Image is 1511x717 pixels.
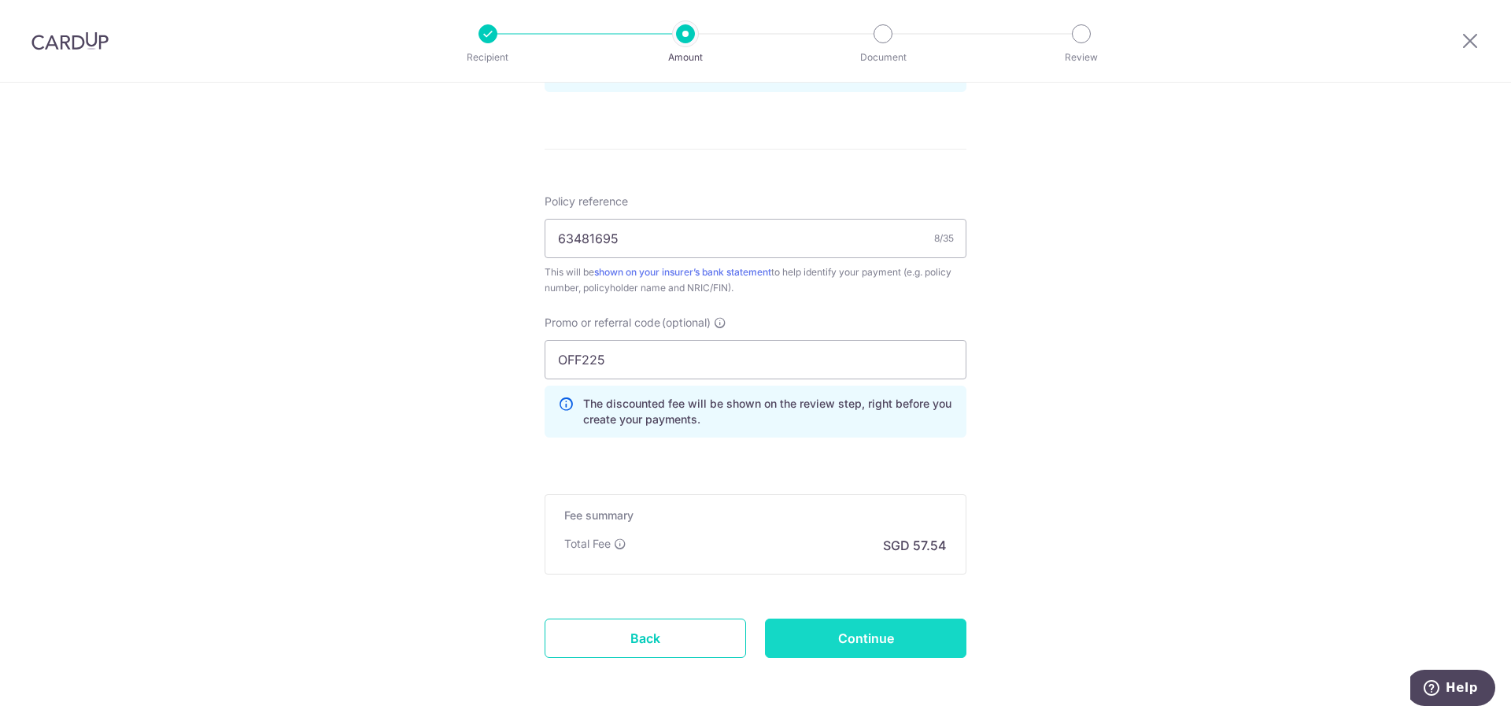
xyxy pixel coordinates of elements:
[583,396,953,427] p: The discounted fee will be shown on the review step, right before you create your payments.
[765,619,966,658] input: Continue
[627,50,744,65] p: Amount
[564,536,611,552] p: Total Fee
[31,31,109,50] img: CardUp
[594,266,771,278] a: shown on your insurer’s bank statement
[1410,670,1495,709] iframe: Opens a widget where you can find more information
[1023,50,1140,65] p: Review
[662,315,711,331] span: (optional)
[883,536,947,555] p: SGD 57.54
[430,50,546,65] p: Recipient
[825,50,941,65] p: Document
[564,508,947,523] h5: Fee summary
[934,231,954,246] div: 8/35
[545,264,966,296] div: This will be to help identify your payment (e.g. policy number, policyholder name and NRIC/FIN).
[545,194,628,209] label: Policy reference
[545,619,746,658] a: Back
[545,315,660,331] span: Promo or referral code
